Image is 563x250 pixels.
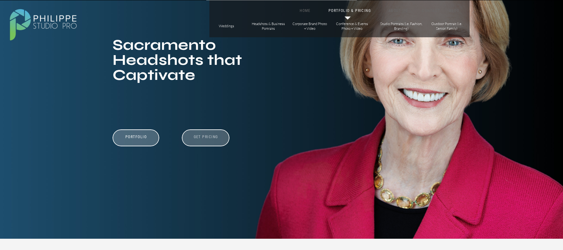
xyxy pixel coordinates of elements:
a: Corporate Brand Photo + Video [292,22,327,33]
a: Studio Portraits (i.e. Fashion, Branding) [380,22,422,33]
a: Portfolio [114,135,158,147]
a: HOME [292,8,318,14]
a: CONTACT [418,8,444,14]
a: ABOUT US [385,8,411,14]
a: Headshots & Business Portraits [250,22,286,33]
a: Conference & Events Photo + Video [331,22,372,33]
a: BLOG [446,8,462,14]
a: Outdoor Portrait (i.e. Senior, Family) [429,22,464,33]
a: PORTFOLIO & PRICING [322,8,377,14]
h1: Sacramento Headshots that Captivate [113,38,288,100]
a: Get Pricing [188,135,223,142]
a: Weddings [215,24,238,30]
